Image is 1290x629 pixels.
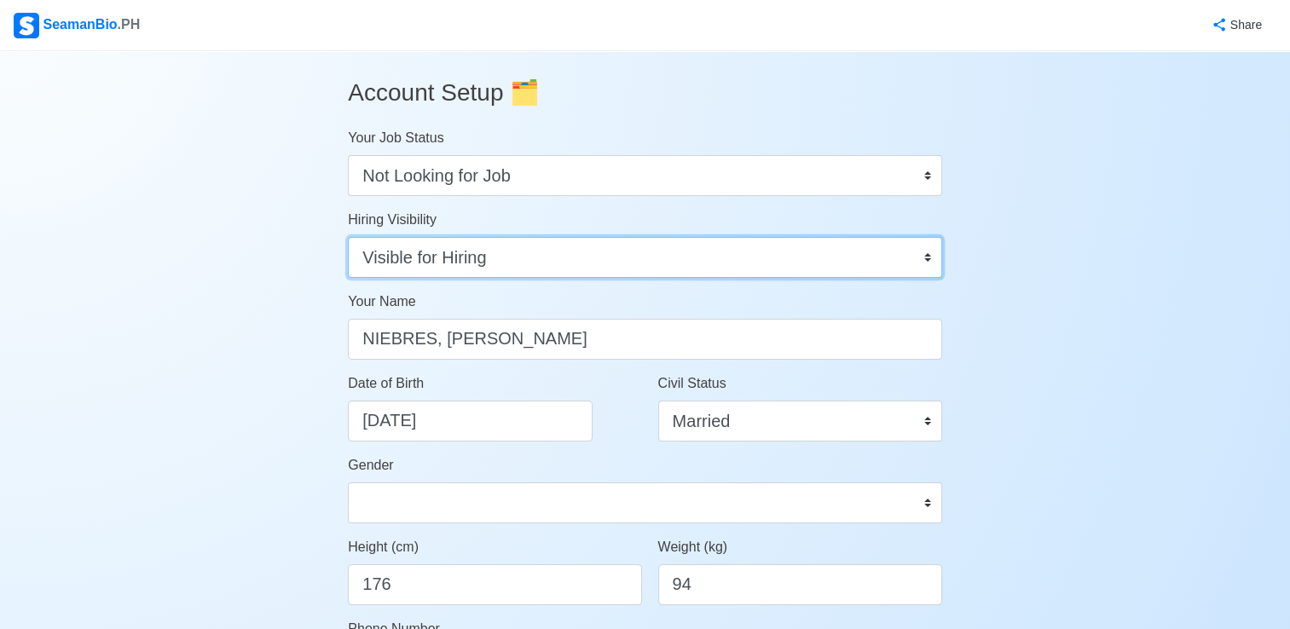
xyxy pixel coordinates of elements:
input: Type your name [348,319,942,360]
h3: Account Setup [348,65,942,121]
span: Hiring Visibility [348,212,437,227]
label: Your Job Status [348,128,443,148]
span: Height (cm) [348,540,419,554]
button: Share [1195,9,1276,42]
img: Logo [14,13,39,38]
label: Gender [348,455,393,476]
label: Date of Birth [348,373,424,394]
span: folder [510,79,540,106]
span: Your Name [348,294,415,309]
div: SeamanBio [14,13,140,38]
input: ex. 60 [658,564,942,605]
span: Weight (kg) [658,540,728,554]
span: .PH [118,17,141,32]
label: Civil Status [658,373,726,394]
input: ex. 163 [348,564,641,605]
